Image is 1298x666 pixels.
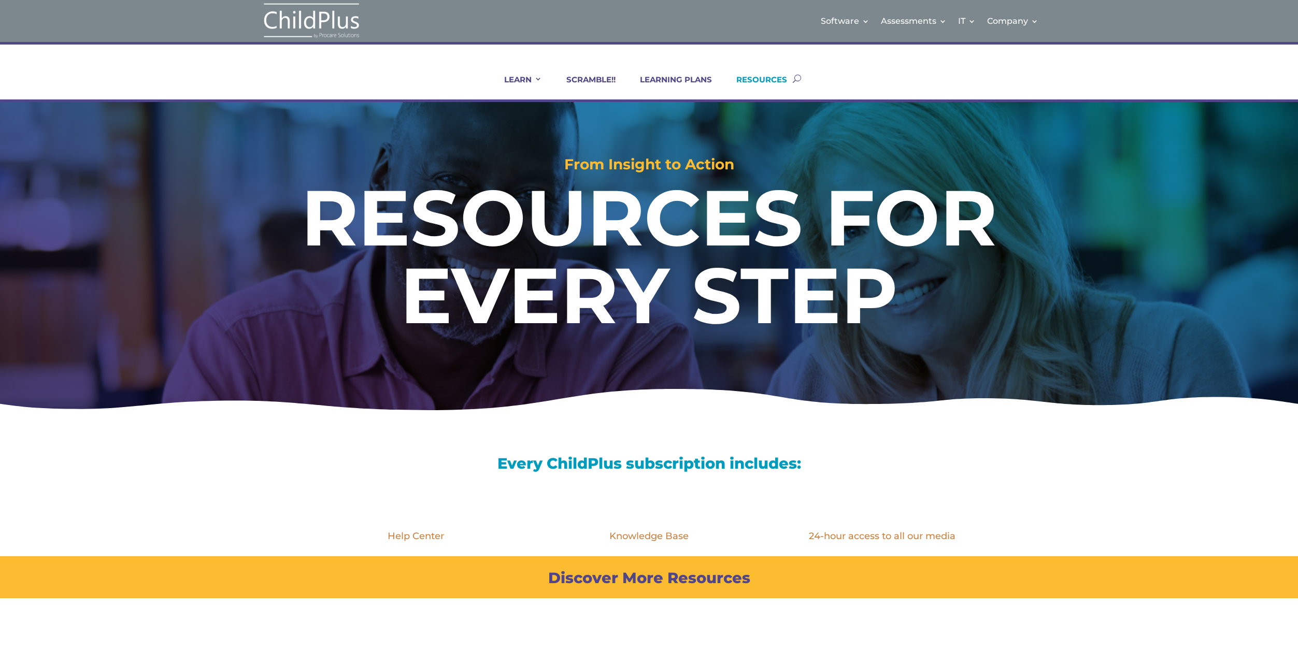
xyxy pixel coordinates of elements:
a: RESOURCES [723,75,787,99]
p: 24-hour access to all our media [784,530,981,543]
h3: Every ChildPlus subscription includes: [318,456,981,476]
a: Knowledge Base [609,530,689,542]
h2: From Insight to Action [65,157,1233,177]
a: LEARNING PLANS [627,75,712,99]
h3: Discover More Resources [318,570,981,590]
a: SCRAMBLE!! [553,75,616,99]
h1: RESOURCES FOR EVERY STEP [182,179,1117,340]
a: Help Center [388,530,444,542]
a: LEARN [491,75,542,99]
